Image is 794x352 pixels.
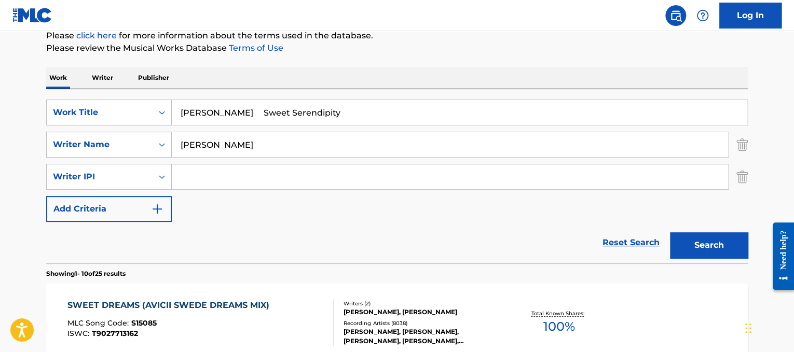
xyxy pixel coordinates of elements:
[67,299,275,312] div: SWEET DREAMS (AVICII SWEDE DREAMS MIX)
[92,329,138,338] span: T9027713162
[151,203,163,215] img: 9d2ae6d4665cec9f34b9.svg
[227,43,283,53] a: Terms of Use
[53,106,146,119] div: Work Title
[46,30,748,42] p: Please for more information about the terms used in the database.
[742,302,794,352] iframe: Chat Widget
[736,132,748,158] img: Delete Criterion
[67,318,131,328] span: MLC Song Code :
[46,67,70,89] p: Work
[669,9,682,22] img: search
[53,138,146,151] div: Writer Name
[597,231,665,254] a: Reset Search
[53,171,146,183] div: Writer IPI
[46,42,748,54] p: Please review the Musical Works Database
[135,67,172,89] p: Publisher
[131,318,157,328] span: S15085
[67,329,92,338] span: ISWC :
[736,164,748,190] img: Delete Criterion
[76,31,117,40] a: click here
[12,8,52,23] img: MLC Logo
[344,307,500,317] div: [PERSON_NAME], [PERSON_NAME]
[46,196,172,222] button: Add Criteria
[692,5,713,26] div: Help
[765,215,794,298] iframe: Resource Center
[344,327,500,346] div: [PERSON_NAME], [PERSON_NAME], [PERSON_NAME], [PERSON_NAME], [PERSON_NAME], [PERSON_NAME], [PERSON...
[745,313,751,344] div: Drag
[719,3,782,29] a: Log In
[531,309,586,317] p: Total Known Shares:
[344,300,500,307] div: Writers ( 2 )
[543,317,574,336] span: 100 %
[89,67,116,89] p: Writer
[46,100,748,263] form: Search Form
[46,269,126,278] p: Showing 1 - 10 of 25 results
[670,232,748,258] button: Search
[696,9,709,22] img: help
[344,319,500,327] div: Recording Artists ( 8038 )
[665,5,686,26] a: Public Search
